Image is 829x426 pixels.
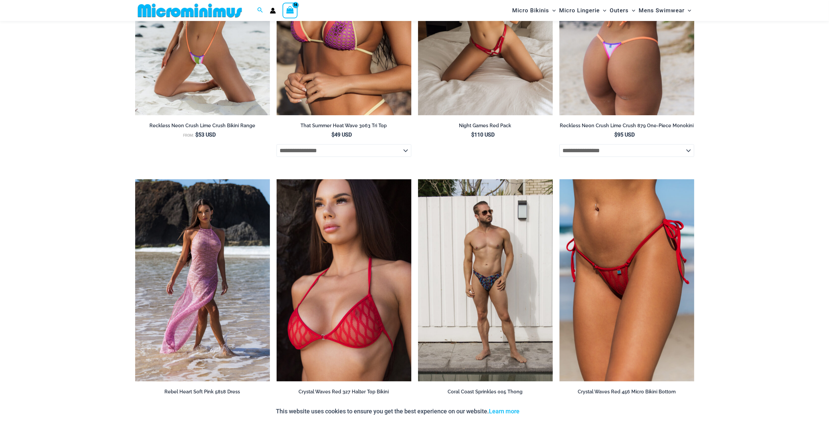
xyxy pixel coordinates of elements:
button: Accept [525,403,553,419]
a: Rebel Heart Soft Pink 5818 Dress 01Rebel Heart Soft Pink 5818 Dress 04Rebel Heart Soft Pink 5818 ... [135,179,270,382]
span: $ [331,132,334,138]
a: Rebel Heart Soft Pink 5818 Dress [135,389,270,397]
span: Mens Swimwear [639,2,685,19]
bdi: 49 USD [331,132,352,138]
span: Outers [610,2,629,19]
span: $ [195,132,198,138]
span: $ [614,132,617,138]
span: Micro Bikinis [512,2,549,19]
h2: Coral Coast Sprinkles 005 Thong [418,389,553,395]
span: Menu Toggle [685,2,691,19]
a: Learn more [489,408,520,415]
span: Menu Toggle [549,2,556,19]
bdi: 110 USD [472,132,495,138]
img: MM SHOP LOGO FLAT [135,3,245,18]
a: Micro BikinisMenu ToggleMenu Toggle [511,2,557,19]
a: Search icon link [257,6,263,15]
span: Micro Lingerie [559,2,600,19]
span: $ [472,132,475,138]
a: Crystal Waves Red 456 Micro Bikini Bottom [559,389,694,397]
span: Menu Toggle [600,2,606,19]
img: Rebel Heart Soft Pink 5818 Dress 01 [135,179,270,382]
a: That Summer Heat Wave 3063 Tri Top [277,123,411,131]
span: Menu Toggle [629,2,635,19]
a: Night Games Red Pack [418,123,553,131]
img: Crystal Waves 327 Halter Top 01 [277,179,411,382]
h2: Reckless Neon Crush Lime Crush Bikini Range [135,123,270,129]
bdi: 95 USD [614,132,635,138]
img: Coral Coast Sprinkles 005 Thong 06 [418,179,553,382]
a: OutersMenu ToggleMenu Toggle [608,2,637,19]
h2: Night Games Red Pack [418,123,553,129]
a: Crystal Waves Red 327 Halter Top Bikini [277,389,411,397]
a: Reckless Neon Crush Lime Crush Bikini Range [135,123,270,131]
img: Crystal Waves 456 Bottom 02 [559,179,694,382]
h2: Crystal Waves Red 456 Micro Bikini Bottom [559,389,694,395]
a: Mens SwimwearMenu ToggleMenu Toggle [637,2,693,19]
a: Crystal Waves 456 Bottom 02Crystal Waves 456 Bottom 01Crystal Waves 456 Bottom 01 [559,179,694,382]
a: View Shopping Cart, 14 items [283,3,298,18]
h2: Crystal Waves Red 327 Halter Top Bikini [277,389,411,395]
h2: That Summer Heat Wave 3063 Tri Top [277,123,411,129]
a: Micro LingerieMenu ToggleMenu Toggle [557,2,608,19]
nav: Site Navigation [510,1,694,20]
h2: Rebel Heart Soft Pink 5818 Dress [135,389,270,395]
h2: Reckless Neon Crush Lime Crush 879 One-Piece Monokini [559,123,694,129]
a: Reckless Neon Crush Lime Crush 879 One-Piece Monokini [559,123,694,131]
bdi: 53 USD [195,132,216,138]
a: Crystal Waves 327 Halter Top 01Crystal Waves 327 Halter Top 4149 Thong 01Crystal Waves 327 Halter... [277,179,411,382]
a: Account icon link [270,8,276,14]
p: This website uses cookies to ensure you get the best experience on our website. [276,406,520,416]
a: Coral Coast Sprinkles 005 Thong [418,389,553,397]
span: From: [183,133,194,138]
a: Coral Coast Sprinkles 005 Thong 06Coral Coast Sprinkles 005 Thong 08Coral Coast Sprinkles 005 Tho... [418,179,553,382]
